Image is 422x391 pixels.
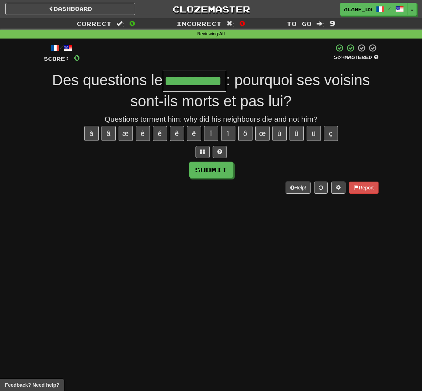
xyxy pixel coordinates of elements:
[344,6,372,12] span: alanf_us
[238,126,252,141] button: ô
[213,146,227,158] button: Single letter hint - you only get 1 per sentence and score half the points! alt+h
[272,126,287,141] button: ù
[44,56,69,62] span: Score:
[5,381,59,389] span: Open feedback widget
[349,182,378,194] button: Report
[334,54,344,60] span: 50 %
[226,21,234,27] span: :
[101,126,116,141] button: â
[119,126,133,141] button: æ
[170,126,184,141] button: ê
[177,20,222,27] span: Incorrect
[187,126,201,141] button: ë
[130,72,370,110] span: : pourquoi ses voisins sont-ils morts et pas lui?
[44,44,80,52] div: /
[52,72,163,88] span: Des questions le
[334,54,379,61] div: Mastered
[77,20,111,27] span: Correct
[196,146,210,158] button: Switch sentence to multiple choice alt+p
[329,19,335,27] span: 9
[307,126,321,141] button: ü
[5,3,135,15] a: Dashboard
[221,126,235,141] button: ï
[189,162,233,178] button: Submit
[129,19,135,27] span: 0
[314,182,328,194] button: Round history (alt+y)
[290,126,304,141] button: û
[239,19,245,27] span: 0
[317,21,324,27] span: :
[286,182,311,194] button: Help!
[146,3,276,15] a: Clozemaster
[116,21,124,27] span: :
[153,126,167,141] button: é
[255,126,270,141] button: œ
[388,6,392,11] span: /
[324,126,338,141] button: ç
[136,126,150,141] button: è
[44,114,379,125] div: Questions torment him: why did his neighbours die and not him?
[340,3,408,16] a: alanf_us /
[204,126,218,141] button: î
[74,53,80,62] span: 0
[287,20,312,27] span: To go
[219,31,225,36] strong: All
[84,126,99,141] button: à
